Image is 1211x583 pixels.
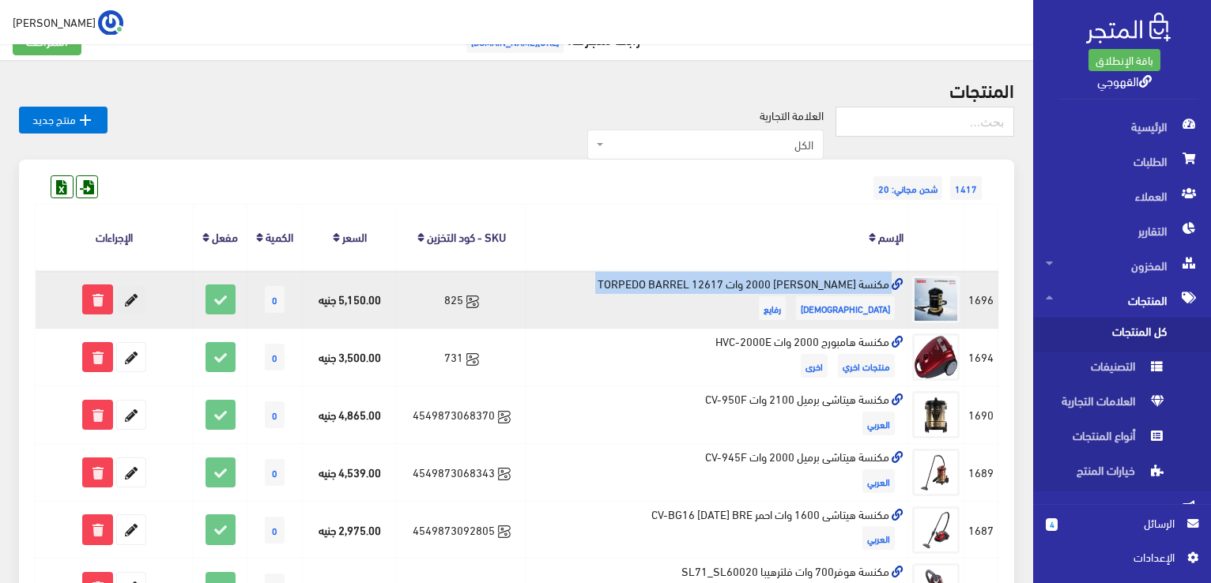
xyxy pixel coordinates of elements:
[873,176,942,200] span: شحن مجاني: 20
[1033,318,1211,352] a: كل المنتجات
[265,286,285,313] span: 0
[397,443,526,501] td: 4549873068343
[1046,144,1198,179] span: الطلبات
[466,353,479,366] svg: Synced with Zoho Books
[1046,457,1166,491] span: خيارات المنتج
[397,501,526,559] td: 4549873092805
[1046,387,1166,422] span: العلامات التجارية
[342,225,367,247] a: السعر
[912,506,960,554] img: mkns-hytash-1600-oat-ahmr-cv-bg16-220ce-bre.jpg
[303,443,397,501] td: 4,539.00 جنيه
[265,459,285,486] span: 0
[466,295,479,308] svg: Synced with Zoho Books
[1046,352,1166,387] span: التصنيفات
[265,401,285,428] span: 0
[13,12,96,32] span: [PERSON_NAME]
[526,270,908,328] td: مكنسة [PERSON_NAME] 2000 وات 12617 TORPEDO BARREL
[964,270,998,328] td: 1696
[1058,548,1174,566] span: اﻹعدادات
[1046,179,1198,213] span: العملاء
[526,329,908,386] td: مكنسة هامبورج 2000 وات HVC-2000E
[1046,491,1198,526] span: التسويق
[265,517,285,544] span: 0
[862,412,895,435] span: العربي
[303,329,397,386] td: 3,500.00 جنيه
[964,386,998,443] td: 1690
[1033,387,1211,422] a: العلامات التجارية
[1088,49,1160,71] a: باقة الإنطلاق
[303,386,397,443] td: 4,865.00 جنيه
[19,79,1014,100] h2: المنتجات
[1033,422,1211,457] a: أنواع المنتجات
[607,137,813,152] span: الكل
[212,225,238,247] a: مفعل
[498,468,511,480] svg: Synced with Zoho Books
[303,270,397,328] td: 5,150.00 جنيه
[796,296,895,320] span: [DEMOGRAPHIC_DATA]
[1070,514,1175,532] span: الرسائل
[462,23,640,52] a: رابط متجرك:[URL][DOMAIN_NAME]
[964,443,998,501] td: 1689
[76,111,95,130] i: 
[964,501,998,559] td: 1687
[912,276,960,323] img: mkns-frysh-bramyl-2000-oat-torpedo-barrel.jpg
[836,107,1014,137] input: بحث...
[1086,13,1171,43] img: .
[397,386,526,443] td: 4549873068370
[1046,318,1166,352] span: كل المنتجات
[1046,213,1198,248] span: التقارير
[397,270,526,328] td: 825
[862,469,895,493] span: العربي
[397,329,526,386] td: 731
[912,333,960,381] img: mkns-hamborg-2000-oat-hvc-2000e.jpg
[526,386,908,443] td: مكنسة هيتاشى برميل 2100 وات CV-950F
[801,354,828,378] span: اخرى
[526,501,908,559] td: مكنسة هيتاشى 1600 وات احمر CV-BG16 [DATE] BRE
[1046,548,1198,574] a: اﻹعدادات
[13,9,123,35] a: ... [PERSON_NAME]
[964,329,998,386] td: 1694
[1046,248,1198,283] span: المخزون
[427,225,506,247] a: SKU - كود التخزين
[1033,352,1211,387] a: التصنيفات
[266,225,293,247] a: الكمية
[878,225,904,247] a: الإسم
[1046,518,1058,531] span: 4
[1097,69,1152,92] a: القهوجي
[1033,248,1211,283] a: المخزون
[36,205,194,270] th: الإجراءات
[862,526,895,550] span: العربي
[1033,213,1211,248] a: التقارير
[838,354,895,378] span: منتجات اخري
[98,10,123,36] img: ...
[759,296,786,320] span: رفايع
[498,525,511,538] svg: Synced with Zoho Books
[19,107,108,134] a: منتج جديد
[760,107,824,124] label: العلامة التجارية
[1046,514,1198,548] a: 4 الرسائل
[950,176,982,200] span: 1417
[912,391,960,438] img: mkns-hytash-brmyl-2100-oat-cv-950f.jpg
[526,443,908,501] td: مكنسة هيتاشى برميل 2000 وات CV-945F
[1033,144,1211,179] a: الطلبات
[303,501,397,559] td: 2,975.00 جنيه
[1046,422,1166,457] span: أنواع المنتجات
[1033,109,1211,144] a: الرئيسية
[498,411,511,423] svg: Synced with Zoho Books
[1046,109,1198,144] span: الرئيسية
[912,449,960,496] img: mkns-hytash-brmyl-2000-oat-cv-945f.jpg
[1033,283,1211,318] a: المنتجات
[1033,179,1211,213] a: العملاء
[265,344,285,370] span: 0
[1046,283,1198,318] span: المنتجات
[587,130,824,160] span: الكل
[1033,457,1211,491] a: خيارات المنتج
